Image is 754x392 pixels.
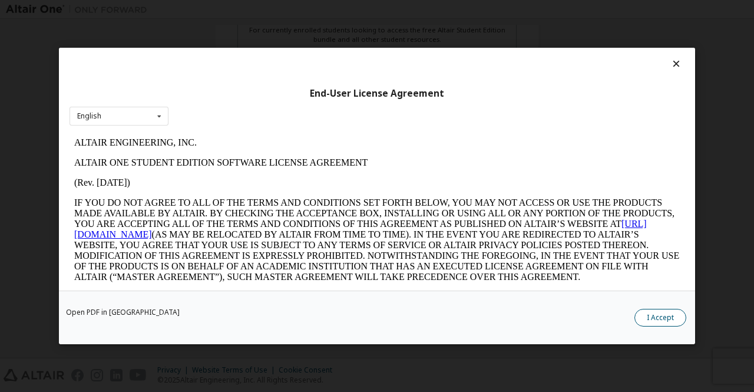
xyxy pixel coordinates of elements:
p: IF YOU DO NOT AGREE TO ALL OF THE TERMS AND CONDITIONS SET FORTH BELOW, YOU MAY NOT ACCESS OR USE... [5,65,610,150]
p: (Rev. [DATE]) [5,45,610,55]
div: English [77,113,101,120]
a: Open PDF in [GEOGRAPHIC_DATA] [66,309,180,316]
button: I Accept [634,309,686,327]
div: End-User License Agreement [70,88,684,100]
p: ALTAIR ONE STUDENT EDITION SOFTWARE LICENSE AGREEMENT [5,25,610,35]
p: ALTAIR ENGINEERING, INC. [5,5,610,15]
a: [URL][DOMAIN_NAME] [5,86,577,107]
p: This Altair One Student Edition Software License Agreement (“Agreement”) is between Altair Engine... [5,159,610,202]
